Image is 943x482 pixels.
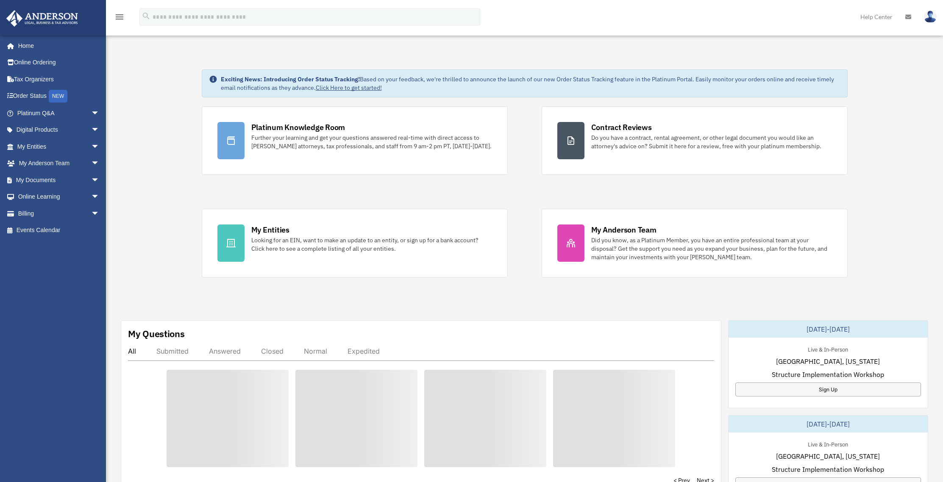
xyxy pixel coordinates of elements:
a: Sign Up [735,382,921,396]
div: Live & In-Person [801,344,855,353]
span: arrow_drop_down [91,172,108,189]
div: Looking for an EIN, want to make an update to an entity, or sign up for a bank account? Click her... [251,236,492,253]
a: menu [114,15,125,22]
a: My Entities Looking for an EIN, want to make an update to an entity, or sign up for a bank accoun... [202,209,508,277]
a: My Anderson Team Did you know, as a Platinum Member, you have an entire professional team at your... [542,209,848,277]
div: Platinum Knowledge Room [251,122,345,133]
div: Expedited [348,347,380,355]
div: My Entities [251,224,289,235]
div: Do you have a contract, rental agreement, or other legal document you would like an attorney's ad... [591,133,832,150]
span: arrow_drop_down [91,188,108,206]
div: Closed [261,347,284,355]
a: Contract Reviews Do you have a contract, rental agreement, or other legal document you would like... [542,106,848,175]
div: Contract Reviews [591,122,652,133]
div: Based on your feedback, we're thrilled to announce the launch of our new Order Status Tracking fe... [221,75,840,92]
img: Anderson Advisors Platinum Portal [4,10,81,27]
div: NEW [49,90,67,102]
a: My Documentsarrow_drop_down [6,172,112,188]
a: My Anderson Teamarrow_drop_down [6,155,112,172]
span: arrow_drop_down [91,138,108,155]
div: My Anderson Team [591,224,656,235]
a: Platinum Knowledge Room Further your learning and get your questions answered real-time with dire... [202,106,508,175]
span: Structure Implementation Workshop [772,464,884,474]
a: My Entitiesarrow_drop_down [6,138,112,155]
div: Live & In-Person [801,439,855,448]
div: Submitted [156,347,189,355]
span: arrow_drop_down [91,105,108,122]
span: [GEOGRAPHIC_DATA], [US_STATE] [776,356,880,366]
a: Digital Productsarrow_drop_down [6,122,112,139]
span: arrow_drop_down [91,155,108,172]
a: Click Here to get started! [316,84,382,91]
a: Events Calendar [6,222,112,239]
a: Platinum Q&Aarrow_drop_down [6,105,112,122]
i: menu [114,12,125,22]
a: Order StatusNEW [6,88,112,105]
a: Online Ordering [6,54,112,71]
img: User Pic [924,11,937,23]
div: My Questions [128,327,185,340]
div: Answered [209,347,241,355]
span: arrow_drop_down [91,205,108,222]
i: search [142,11,151,21]
div: [DATE]-[DATE] [729,416,928,432]
div: All [128,347,136,355]
span: Structure Implementation Workshop [772,369,884,380]
div: Normal [304,347,327,355]
a: Tax Organizers [6,71,112,88]
span: arrow_drop_down [91,122,108,139]
span: [GEOGRAPHIC_DATA], [US_STATE] [776,451,880,461]
a: Billingarrow_drop_down [6,205,112,222]
a: Online Learningarrow_drop_down [6,188,112,205]
div: [DATE]-[DATE] [729,321,928,338]
a: Home [6,37,108,54]
strong: Exciting News: Introducing Order Status Tracking! [221,75,360,83]
div: Did you know, as a Platinum Member, you have an entire professional team at your disposal? Get th... [591,236,832,261]
div: Further your learning and get your questions answered real-time with direct access to [PERSON_NAM... [251,133,492,150]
